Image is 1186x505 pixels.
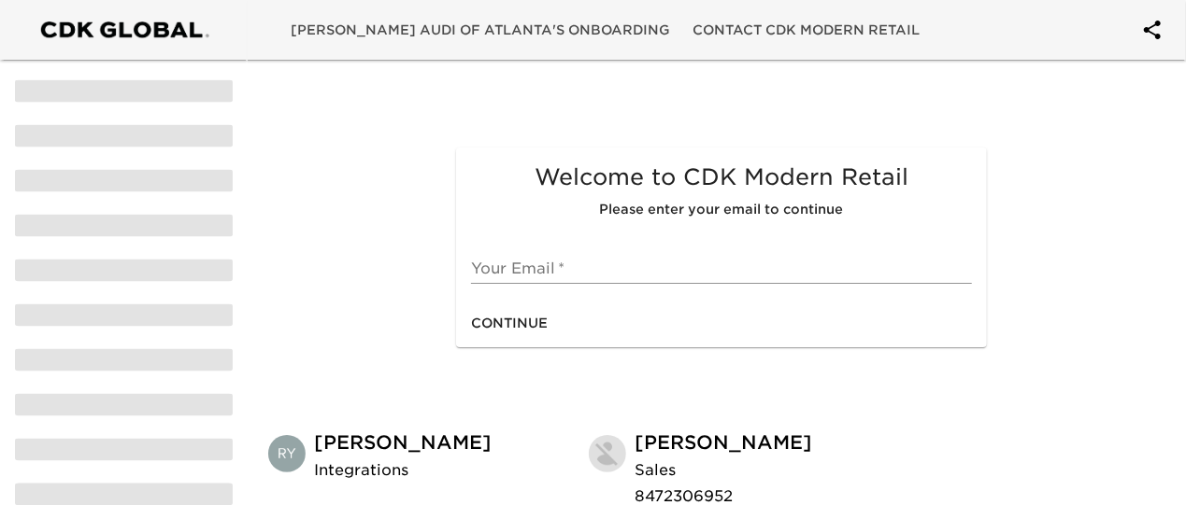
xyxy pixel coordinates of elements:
[291,19,670,42] span: [PERSON_NAME] Audi of Atlanta's Onboarding
[268,435,306,472] img: Ryan Dale
[314,428,544,457] h6: [PERSON_NAME]
[635,457,864,484] h6: Sales
[471,312,548,335] span: Continue
[464,306,555,341] button: Continue
[693,19,920,42] span: Contact CDK Modern Retail
[635,428,864,457] h6: [PERSON_NAME]
[1130,7,1175,52] button: account of current user
[314,457,544,484] h6: Integrations
[589,435,626,472] img: Jeff Van Dyke
[471,200,972,220] h6: Please enter your email to continue
[471,162,972,192] h5: Welcome to CDK Modern Retail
